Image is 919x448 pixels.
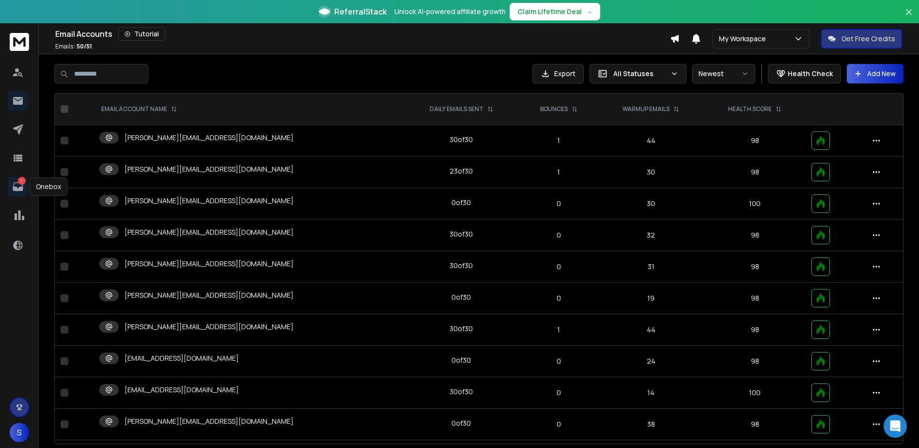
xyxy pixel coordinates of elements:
[598,346,704,377] td: 24
[728,105,772,113] p: HEALTH SCORE
[10,423,29,442] button: S
[77,42,92,50] span: 50 / 51
[704,157,806,188] td: 98
[586,7,592,16] span: →
[719,34,770,44] p: My Workspace
[526,167,592,177] p: 1
[334,6,387,17] span: ReferralStack
[526,356,592,366] p: 0
[450,135,473,144] div: 30 of 30
[125,227,294,237] p: [PERSON_NAME][EMAIL_ADDRESS][DOMAIN_NAME]
[704,314,806,346] td: 98
[450,324,473,334] div: 30 of 30
[623,105,670,113] p: WARMUP EMAILS
[526,262,592,272] p: 0
[884,415,907,438] div: Open Intercom Messenger
[101,105,177,113] div: EMAIL ACCOUNT NAME
[452,198,471,208] div: 0 of 30
[125,196,294,206] p: [PERSON_NAME][EMAIL_ADDRESS][DOMAIN_NAME]
[598,220,704,251] td: 32
[598,314,704,346] td: 44
[704,251,806,283] td: 98
[430,105,483,113] p: DAILY EMAILS SENT
[598,125,704,157] td: 44
[125,416,294,426] p: [PERSON_NAME][EMAIL_ADDRESS][DOMAIN_NAME]
[18,177,26,185] p: 1
[125,385,239,395] p: [EMAIL_ADDRESS][DOMAIN_NAME]
[450,229,473,239] div: 30 of 30
[598,157,704,188] td: 30
[8,177,28,196] a: 1
[118,27,165,41] button: Tutorial
[452,418,471,428] div: 0 of 30
[55,43,92,50] p: Emails :
[903,6,915,29] button: Close banner
[510,3,600,20] button: Claim Lifetime Deal→
[692,64,755,83] button: Newest
[125,133,294,143] p: [PERSON_NAME][EMAIL_ADDRESS][DOMAIN_NAME]
[821,29,902,48] button: Get Free Credits
[526,199,592,208] p: 0
[526,230,592,240] p: 0
[526,388,592,398] p: 0
[452,292,471,302] div: 0 of 30
[394,7,506,16] p: Unlock AI-powered affiliate growth
[526,419,592,429] p: 0
[30,177,67,196] div: Onebox
[450,387,473,397] div: 30 of 30
[532,64,584,83] button: Export
[540,105,568,113] p: BOUNCES
[847,64,903,83] button: Add New
[452,355,471,365] div: 0 of 30
[704,125,806,157] td: 98
[768,64,841,83] button: Health Check
[598,251,704,283] td: 31
[55,27,670,41] div: Email Accounts
[598,377,704,409] td: 14
[704,346,806,377] td: 98
[526,136,592,145] p: 1
[598,409,704,440] td: 38
[526,325,592,335] p: 1
[125,322,294,332] p: [PERSON_NAME][EMAIL_ADDRESS][DOMAIN_NAME]
[526,293,592,303] p: 0
[788,69,833,79] p: Health Check
[598,188,704,220] td: 30
[704,188,806,220] td: 100
[613,69,667,79] p: All Statuses
[704,377,806,409] td: 100
[125,353,239,363] p: [EMAIL_ADDRESS][DOMAIN_NAME]
[125,164,294,174] p: [PERSON_NAME][EMAIL_ADDRESS][DOMAIN_NAME]
[450,261,473,271] div: 30 of 30
[125,290,294,300] p: [PERSON_NAME][EMAIL_ADDRESS][DOMAIN_NAME]
[704,220,806,251] td: 98
[841,34,895,44] p: Get Free Credits
[125,259,294,269] p: [PERSON_NAME][EMAIL_ADDRESS][DOMAIN_NAME]
[704,409,806,440] td: 98
[598,283,704,314] td: 19
[450,166,473,176] div: 23 of 30
[704,283,806,314] td: 98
